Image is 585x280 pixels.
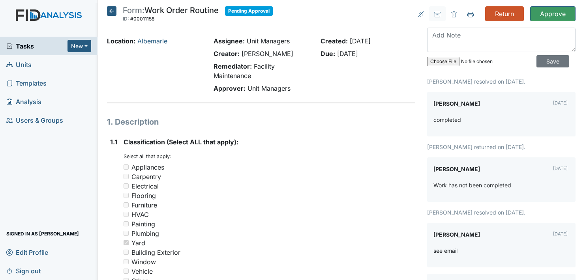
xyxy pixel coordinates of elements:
span: Classification (Select ALL that apply): [124,138,238,146]
div: Yard [131,238,145,248]
label: 1.1 [110,137,117,147]
label: [PERSON_NAME] [433,98,480,109]
div: Carpentry [131,172,161,181]
input: Building Exterior [124,250,129,255]
label: [PERSON_NAME] [433,229,480,240]
input: Painting [124,221,129,226]
div: Work Order Routine [123,6,219,24]
span: #00011158 [130,16,155,22]
span: [PERSON_NAME] [242,50,293,58]
span: Unit Managers [247,37,290,45]
span: [DATE] [337,50,358,58]
span: Users & Groups [6,114,63,126]
small: [DATE] [553,100,568,106]
strong: Creator: [214,50,240,58]
input: HVAC [124,212,129,217]
input: Save [536,55,569,67]
div: Building Exterior [131,248,180,257]
input: Yard [124,240,129,245]
a: Albemarle [137,37,167,45]
p: [PERSON_NAME] resolved on [DATE]. [427,77,576,86]
div: Furniture [131,200,157,210]
span: Pending Approval [225,6,273,16]
p: [PERSON_NAME] resolved on [DATE]. [427,208,576,217]
button: New [67,40,91,52]
div: HVAC [131,210,149,219]
small: [DATE] [553,231,568,237]
strong: Approver: [214,84,246,92]
strong: Due: [321,50,335,58]
input: Approve [530,6,576,21]
div: Appliances [131,162,164,172]
strong: Assignee: [214,37,245,45]
p: see email [433,246,457,255]
label: [PERSON_NAME] [433,164,480,175]
span: ID: [123,16,129,22]
span: Analysis [6,95,41,108]
span: Unit Managers [247,84,291,92]
p: Work has not been completed [433,181,511,189]
small: [DATE] [553,166,568,171]
h1: 1. Description [107,116,415,128]
div: Plumbing [131,229,159,238]
input: Window [124,259,129,264]
p: completed [433,116,461,124]
span: Units [6,58,32,71]
input: Carpentry [124,174,129,179]
span: Signed in as [PERSON_NAME] [6,228,79,240]
strong: Remediator: [214,62,252,70]
div: Window [131,257,156,267]
p: [PERSON_NAME] returned on [DATE]. [427,143,576,151]
strong: Location: [107,37,135,45]
input: Appliances [124,164,129,170]
span: Form: [123,6,144,15]
input: Return [485,6,524,21]
div: Electrical [131,181,159,191]
div: Flooring [131,191,156,200]
div: Vehicle [131,267,153,276]
input: Electrical [124,183,129,189]
input: Furniture [124,202,129,207]
span: Templates [6,77,47,89]
span: Edit Profile [6,246,48,258]
input: Flooring [124,193,129,198]
input: Vehicle [124,269,129,274]
div: Painting [131,219,155,229]
strong: Created: [321,37,348,45]
small: Select all that apply: [124,153,171,159]
input: Plumbing [124,231,129,236]
a: Tasks [6,41,67,51]
span: [DATE] [350,37,371,45]
span: Sign out [6,265,41,277]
